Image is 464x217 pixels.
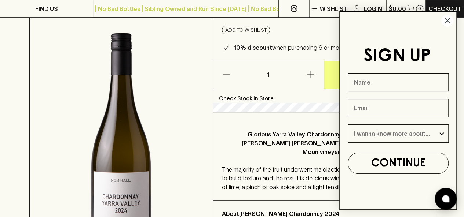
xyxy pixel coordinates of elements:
p: FIND US [35,4,58,13]
b: 10% discount [234,44,272,51]
button: Close dialog [441,14,454,27]
span: The majority of the fruit underwent malolactic fermentation with some stirring to build texture a... [222,166,423,190]
button: Add to wishlist [222,26,270,34]
input: Name [348,73,449,91]
p: Glorious Yarra Valley Chardonnay made with fruit from [PERSON_NAME] [PERSON_NAME] and some from t... [237,130,411,156]
button: ADD TO CART [324,61,435,89]
button: Show Options [438,125,445,142]
p: Check Stock In Store [213,89,435,103]
button: CONTINUE [348,153,449,174]
p: when purchasing 6 or more bottles [234,43,364,52]
span: SIGN UP [363,48,431,65]
p: Wishlist [320,4,348,13]
div: FLYOUT Form [332,4,464,217]
input: Email [348,99,449,117]
img: bubble-icon [442,195,449,202]
input: I wanna know more about... [354,125,438,142]
p: 1 [260,61,277,89]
